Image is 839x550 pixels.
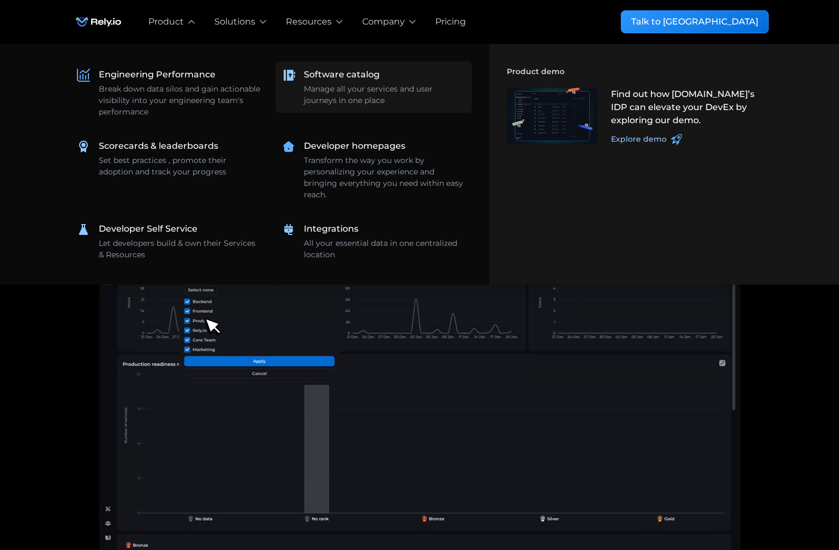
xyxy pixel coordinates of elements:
[304,68,380,81] div: Software catalog
[304,238,465,261] div: All your essential data in one centralized location
[507,62,769,81] h4: Product demo
[275,216,472,267] a: IntegrationsAll your essential data in one centralized location
[304,222,358,235] div: Integrations
[99,140,218,153] div: Scorecards & leaderboards
[611,88,763,127] div: Find out how [DOMAIN_NAME]’s IDP can elevate your DevEx by exploring our demo.
[70,62,267,124] a: Engineering PerformanceBreak down data silos and gain actionable visibility into your engineering...
[767,478,824,535] iframe: Chatbot
[70,11,127,33] img: Rely.io logo
[99,68,215,81] div: Engineering Performance
[99,238,260,261] div: Let developers build & own their Services & Resources
[631,15,758,28] div: Talk to [GEOGRAPHIC_DATA]
[99,155,260,178] div: Set best practices , promote their adoption and track your progress
[99,222,197,235] div: Developer Self Service
[304,140,405,153] div: Developer homepages
[362,15,405,28] div: Company
[275,62,472,113] a: Software catalogManage all your services and user journeys in one place
[435,15,466,28] a: Pricing
[148,15,184,28] div: Product
[275,133,472,207] a: Developer homepagesTransform the way you work by personalizing your experience and bringing every...
[500,81,769,152] a: Find out how [DOMAIN_NAME]’s IDP can elevate your DevEx by exploring our demo.Explore demo
[621,10,769,33] a: Talk to [GEOGRAPHIC_DATA]
[304,155,465,201] div: Transform the way you work by personalizing your experience and bringing everything you need with...
[70,133,267,184] a: Scorecards & leaderboardsSet best practices , promote their adoption and track your progress
[286,15,332,28] div: Resources
[70,11,127,33] a: home
[304,83,465,106] div: Manage all your services and user journeys in one place
[214,15,255,28] div: Solutions
[70,216,267,267] a: Developer Self ServiceLet developers build & own their Services & Resources
[611,134,667,145] div: Explore demo
[99,83,260,118] div: Break down data silos and gain actionable visibility into your engineering team's performance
